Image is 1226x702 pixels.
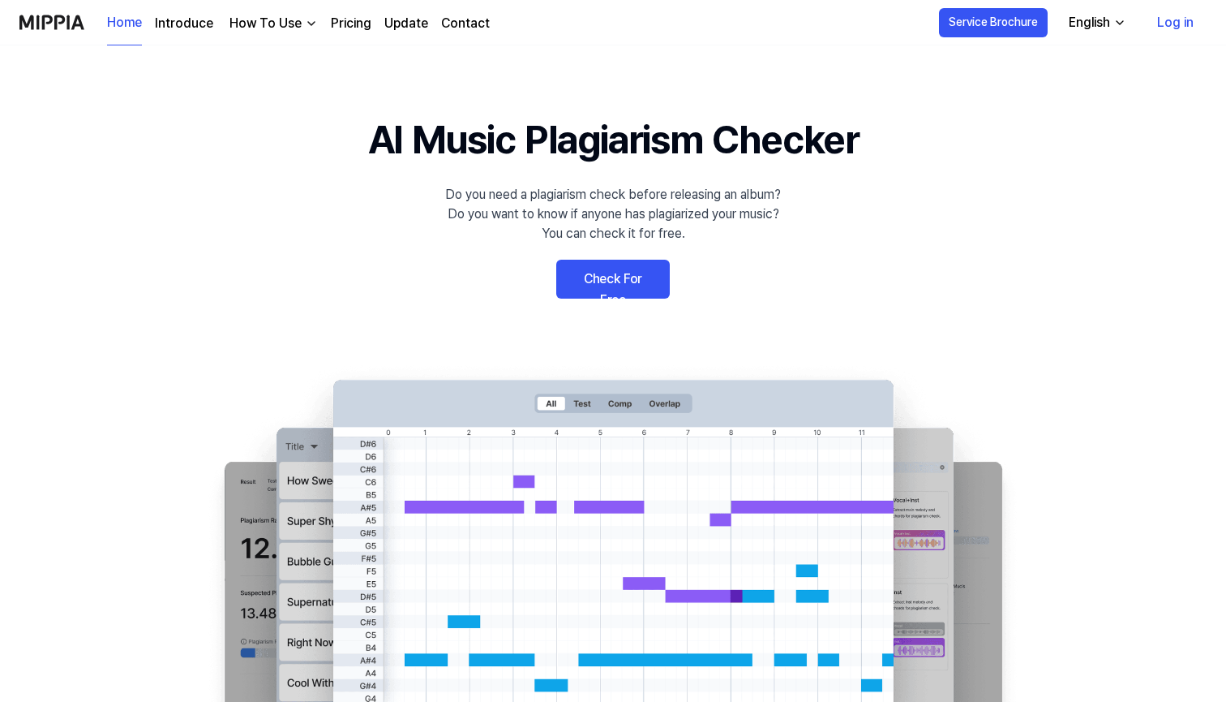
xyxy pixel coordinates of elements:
img: down [305,17,318,30]
div: English [1065,13,1113,32]
a: Contact [441,14,490,33]
div: How To Use [226,14,305,33]
button: English [1056,6,1136,39]
a: Check For Free [556,260,670,299]
a: Introduce [155,14,213,33]
button: Service Brochure [939,8,1048,37]
a: Home [107,1,142,45]
div: Do you need a plagiarism check before releasing an album? Do you want to know if anyone has plagi... [445,185,781,243]
a: Update [384,14,428,33]
button: How To Use [226,14,318,33]
a: Pricing [331,14,371,33]
h1: AI Music Plagiarism Checker [368,110,859,169]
